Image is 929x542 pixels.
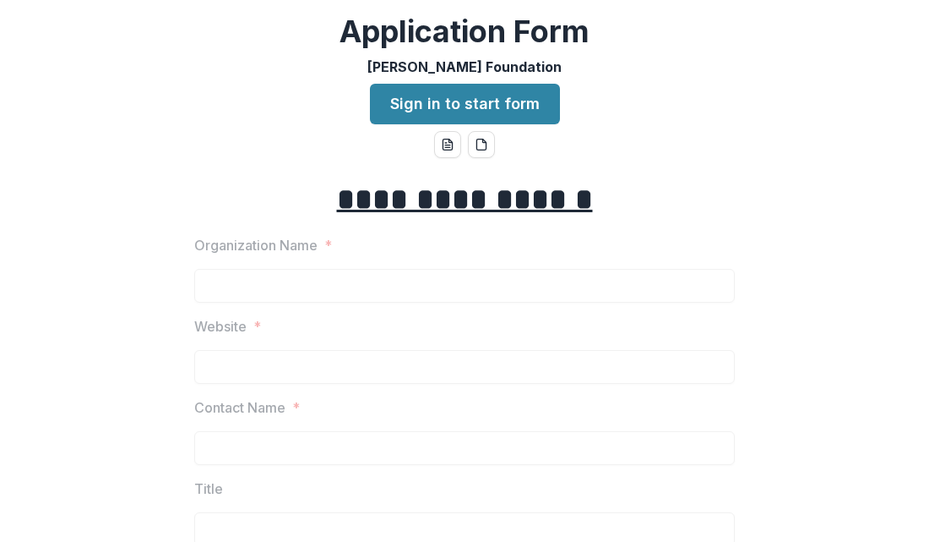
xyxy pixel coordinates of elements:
[468,131,495,158] button: pdf-download
[194,397,285,418] p: Contact Name
[367,57,562,77] p: [PERSON_NAME] Foundation
[194,479,223,499] p: Title
[370,84,560,124] a: Sign in to start form
[194,316,247,337] p: Website
[194,235,318,255] p: Organization Name
[340,14,589,50] h2: Application Form
[434,131,461,158] button: word-download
